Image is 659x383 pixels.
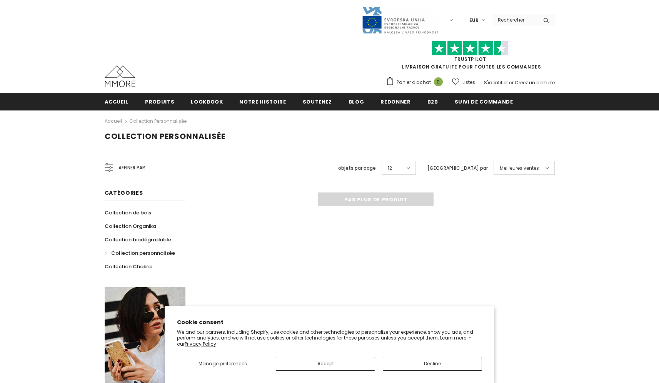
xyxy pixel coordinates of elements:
span: Meilleures ventes [500,164,539,172]
input: Search Site [493,14,537,25]
a: B2B [427,93,438,110]
span: Panier d'achat [397,79,431,86]
span: Listes [462,79,475,86]
span: LIVRAISON GRATUITE POUR TOUTES LES COMMANDES [386,44,555,70]
a: Privacy Policy [185,341,216,347]
span: Collection Organika [105,222,156,230]
button: Decline [383,357,482,371]
span: 12 [388,164,392,172]
span: Redonner [380,98,410,105]
span: Collection personnalisée [105,131,225,142]
span: Collection personnalisée [111,249,175,257]
span: Notre histoire [239,98,286,105]
a: Collection personnalisée [105,246,175,260]
label: [GEOGRAPHIC_DATA] par [427,164,488,172]
a: Accueil [105,117,122,126]
img: Cas MMORE [105,65,135,87]
img: Faites confiance aux étoiles pilotes [432,41,509,56]
a: Redonner [380,93,410,110]
a: Collection biodégradable [105,233,171,246]
span: Collection de bois [105,209,151,216]
span: Collection Chakra [105,263,152,270]
a: Collection personnalisée [129,118,187,124]
h2: Cookie consent [177,318,482,326]
a: TrustPilot [454,56,486,62]
span: Suivi de commande [455,98,513,105]
label: objets par page [338,164,376,172]
button: Accept [276,357,375,371]
span: Produits [145,98,174,105]
span: B2B [427,98,438,105]
a: Listes [452,75,475,89]
a: soutenez [303,93,332,110]
a: Collection Chakra [105,260,152,273]
a: Javni Razpis [362,17,439,23]
a: Blog [349,93,364,110]
span: Blog [349,98,364,105]
a: Suivi de commande [455,93,513,110]
p: We and our partners, including Shopify, use cookies and other technologies to personalize your ex... [177,329,482,347]
span: Manage preferences [199,360,247,367]
a: Créez un compte [515,79,555,86]
a: Panier d'achat 0 [386,77,447,88]
a: Lookbook [191,93,223,110]
span: EUR [469,17,479,24]
a: Notre histoire [239,93,286,110]
a: Accueil [105,93,129,110]
span: or [509,79,514,86]
span: Lookbook [191,98,223,105]
span: Affiner par [118,164,145,172]
span: 0 [434,77,443,86]
button: Manage preferences [177,357,268,371]
a: Produits [145,93,174,110]
span: Collection biodégradable [105,236,171,243]
a: Collection Organika [105,219,156,233]
a: S'identifier [484,79,508,86]
img: Javni Razpis [362,6,439,34]
span: soutenez [303,98,332,105]
span: Catégories [105,189,143,197]
a: Collection de bois [105,206,151,219]
span: Accueil [105,98,129,105]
